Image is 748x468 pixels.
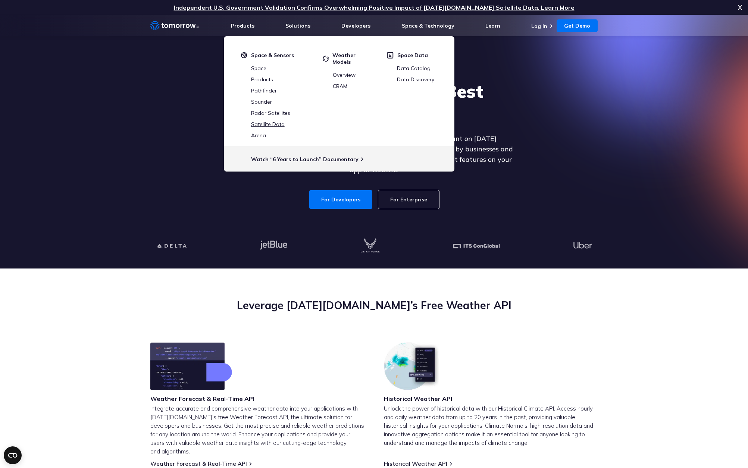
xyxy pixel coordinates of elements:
[231,22,254,29] a: Products
[397,76,434,83] a: Data Discovery
[150,460,247,467] a: Weather Forecast & Real-Time API
[341,22,370,29] a: Developers
[384,404,598,447] p: Unlock the power of historical data with our Historical Climate API. Access hourly and daily weat...
[251,121,285,128] a: Satellite Data
[251,110,290,116] a: Radar Satellites
[384,395,452,403] h3: Historical Weather API
[384,460,447,467] a: Historical Weather API
[251,156,359,163] a: Watch “6 Years to Launch” Documentary
[241,52,247,59] img: satelight.svg
[285,22,310,29] a: Solutions
[251,87,277,94] a: Pathfinder
[387,52,394,59] img: space-data.svg
[397,52,428,59] span: Space Data
[531,23,547,29] a: Log In
[323,52,329,65] img: cycled.svg
[251,76,273,83] a: Products
[251,65,266,72] a: Space
[397,65,431,72] a: Data Catalog
[251,98,272,105] a: Sounder
[150,20,199,31] a: Home link
[150,298,598,312] h2: Leverage [DATE][DOMAIN_NAME]’s Free Weather API
[150,404,364,456] p: Integrate accurate and comprehensive weather data into your applications with [DATE][DOMAIN_NAME]...
[251,52,294,59] span: Space & Sensors
[485,22,500,29] a: Learn
[333,83,347,89] a: CBAM
[378,190,439,209] a: For Enterprise
[332,52,373,65] span: Weather Models
[333,72,356,78] a: Overview
[150,395,254,403] h3: Weather Forecast & Real-Time API
[174,4,575,11] a: Independent U.S. Government Validation Confirms Overwhelming Positive Impact of [DATE][DOMAIN_NAM...
[402,22,454,29] a: Space & Technology
[251,132,266,139] a: Arena
[309,190,372,209] a: For Developers
[557,19,598,32] a: Get Demo
[4,446,22,464] button: Open CMP widget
